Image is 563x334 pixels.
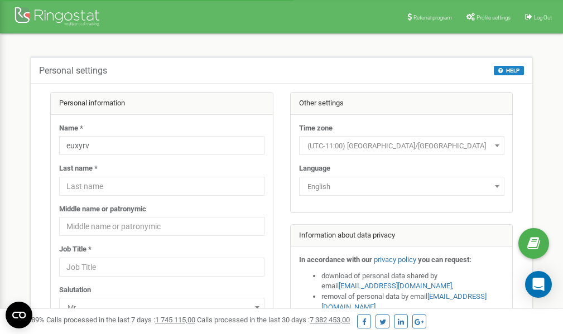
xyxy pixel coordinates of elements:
[59,217,264,236] input: Middle name or patronymic
[59,258,264,277] input: Job Title
[59,136,264,155] input: Name
[39,66,107,76] h5: Personal settings
[46,316,195,324] span: Calls processed in the last 7 days :
[534,14,552,21] span: Log Out
[63,300,261,316] span: Mr.
[321,271,504,292] li: download of personal data shared by email ,
[59,244,92,255] label: Job Title *
[291,93,513,115] div: Other settings
[59,285,91,296] label: Salutation
[321,292,504,312] li: removal of personal data by email ,
[299,177,504,196] span: English
[525,271,552,298] div: Open Intercom Messenger
[303,179,501,195] span: English
[155,316,195,324] u: 1 745 115,00
[310,316,350,324] u: 7 382 453,00
[59,163,98,174] label: Last name *
[51,93,273,115] div: Personal information
[413,14,452,21] span: Referral program
[494,66,524,75] button: HELP
[299,123,333,134] label: Time zone
[418,255,471,264] strong: you can request:
[291,225,513,247] div: Information about data privacy
[339,282,452,290] a: [EMAIL_ADDRESS][DOMAIN_NAME]
[303,138,501,154] span: (UTC-11:00) Pacific/Midway
[374,255,416,264] a: privacy policy
[299,136,504,155] span: (UTC-11:00) Pacific/Midway
[299,255,372,264] strong: In accordance with our
[6,302,32,328] button: Open CMP widget
[299,163,330,174] label: Language
[197,316,350,324] span: Calls processed in the last 30 days :
[59,204,146,215] label: Middle name or patronymic
[59,298,264,317] span: Mr.
[477,14,511,21] span: Profile settings
[59,123,83,134] label: Name *
[59,177,264,196] input: Last name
